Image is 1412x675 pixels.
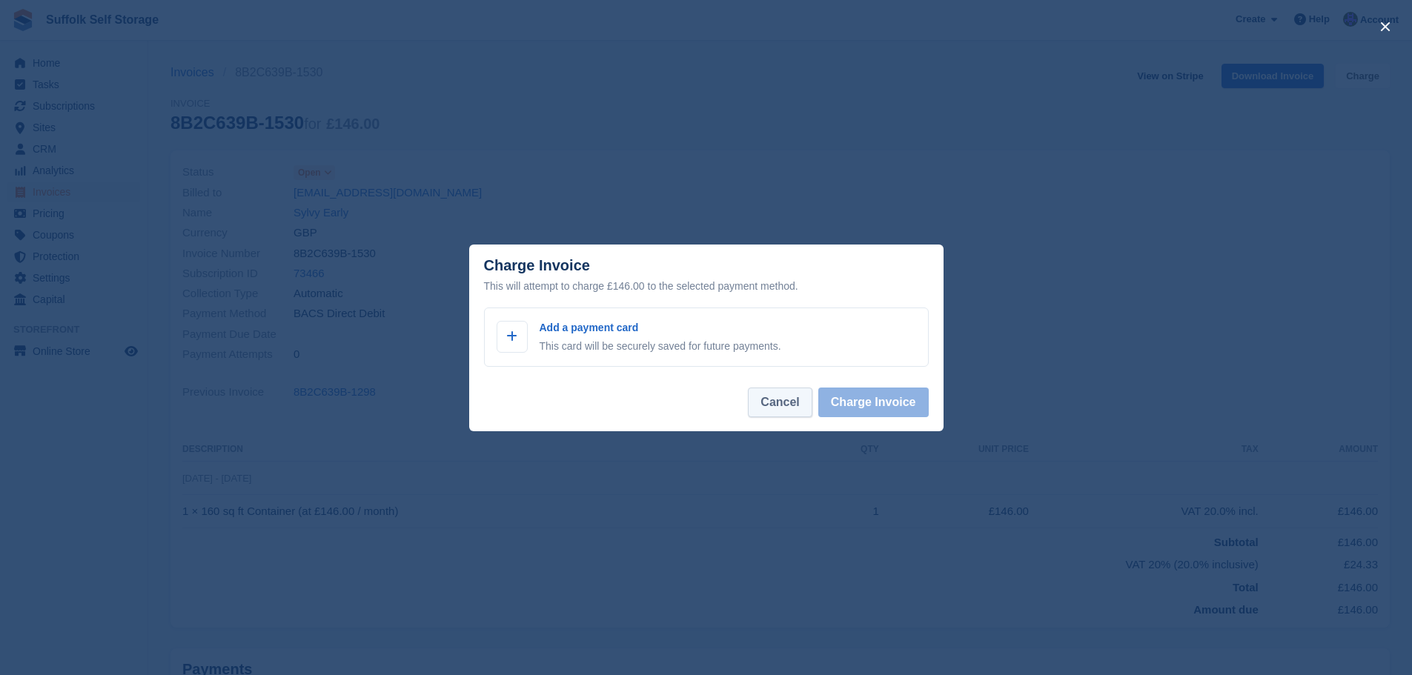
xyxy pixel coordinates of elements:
[484,257,929,295] div: Charge Invoice
[1373,15,1397,39] button: close
[540,339,781,354] p: This card will be securely saved for future payments.
[540,320,781,336] p: Add a payment card
[818,388,929,417] button: Charge Invoice
[484,307,929,367] a: Add a payment card This card will be securely saved for future payments.
[484,277,929,295] div: This will attempt to charge £146.00 to the selected payment method.
[748,388,812,417] button: Cancel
